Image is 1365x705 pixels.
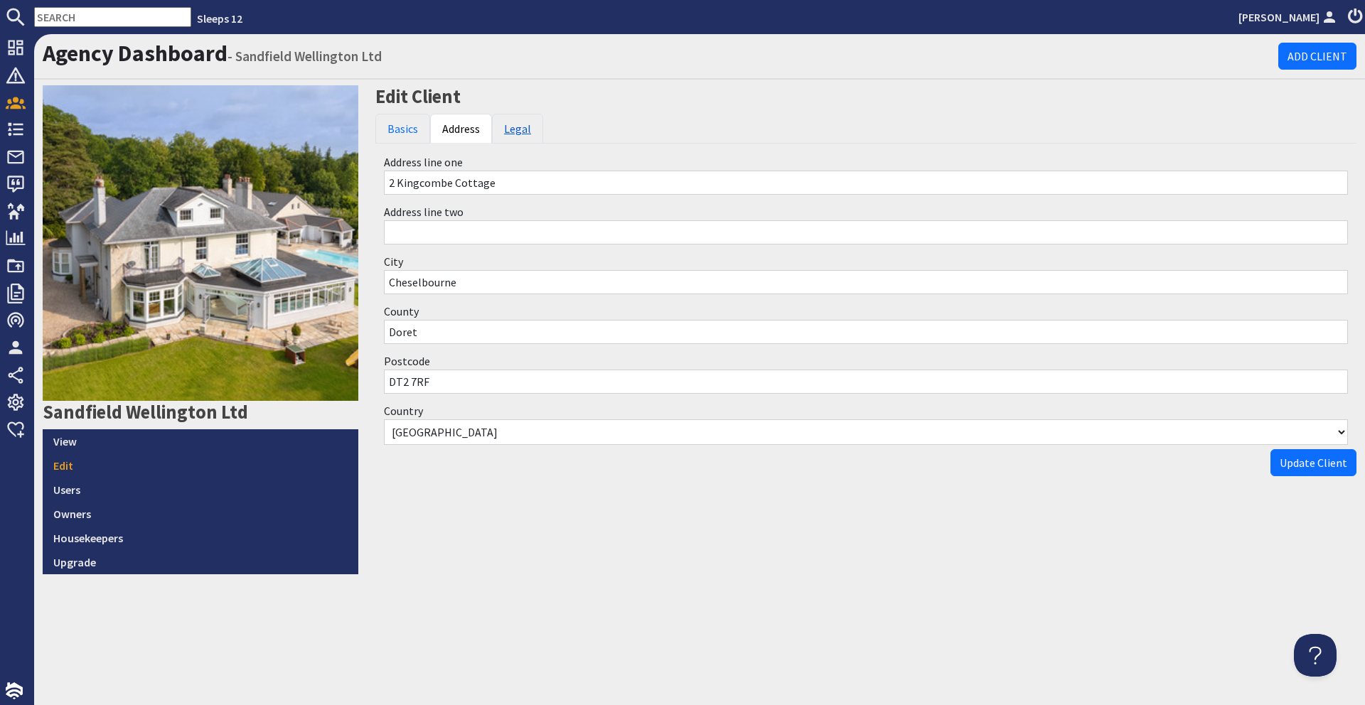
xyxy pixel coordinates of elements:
a: Owners [43,502,358,526]
a: Agency Dashboard [43,39,227,68]
small: - Sandfield Wellington Ltd [227,48,382,65]
h2: Sandfield Wellington Ltd [43,401,358,424]
a: Users [43,478,358,502]
input: SEARCH [34,7,191,27]
button: Update Client [1270,449,1356,476]
span: Update Client [1280,456,1347,470]
input: E.g. Somerset [384,320,1348,344]
label: Postcode [384,354,430,368]
a: Legal [492,114,543,144]
a: Address [430,114,492,144]
a: [PERSON_NAME] [1238,9,1339,26]
a: Edit [43,453,358,478]
h2: Edit Client [375,85,1356,108]
img: staytech_i_w-64f4e8e9ee0a9c174fd5317b4b171b261742d2d393467e5bdba4413f4f884c10.svg [6,682,23,699]
label: County [384,304,419,318]
input: E.g. BA21 4TH [384,370,1348,394]
label: Address line two [384,205,464,219]
a: View [43,429,358,453]
label: Address line one [384,155,463,169]
a: Upgrade [43,550,358,574]
a: Sleeps 12 [197,11,242,26]
a: Housekeepers [43,526,358,550]
label: Country [384,404,423,418]
iframe: Toggle Customer Support [1294,634,1337,677]
a: Basics [375,114,430,144]
input: E.g. Yeovil [384,270,1348,294]
input: E.g. 37 Reathem Rd [384,171,1348,195]
label: City [384,254,403,269]
a: Add Client [1278,43,1356,70]
img: Sandfield Wellington Ltd's icon [43,85,358,401]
